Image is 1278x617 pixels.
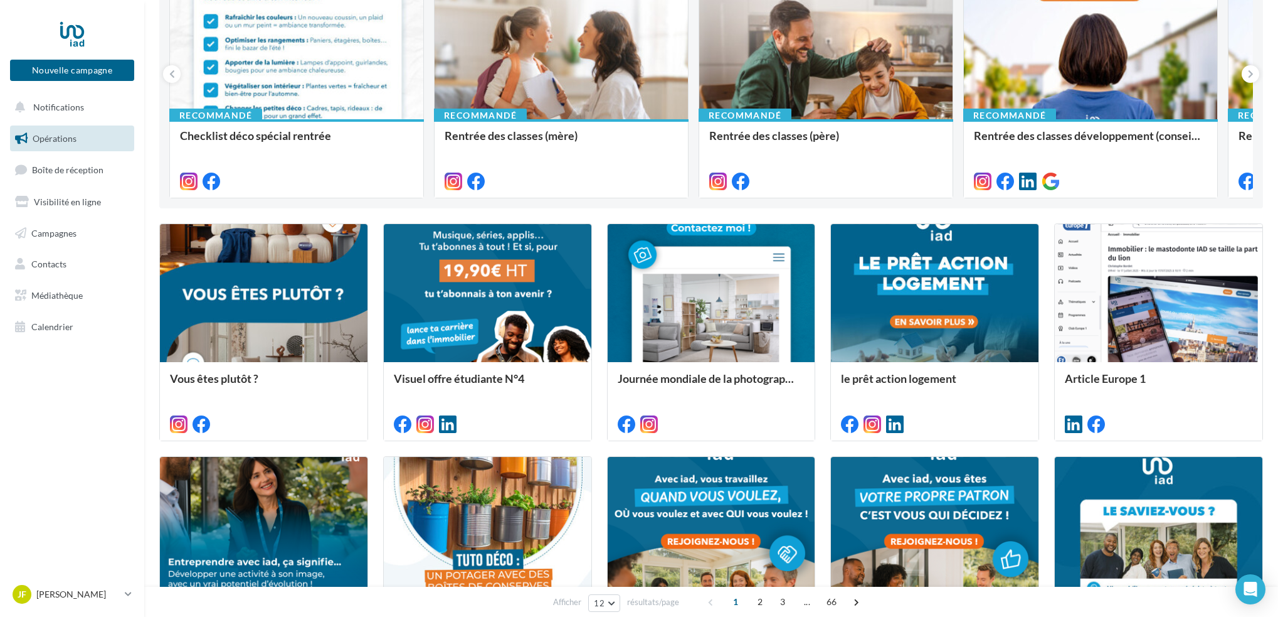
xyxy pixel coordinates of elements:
span: 1 [726,592,746,612]
a: Médiathèque [8,282,137,309]
div: Article Europe 1 [1065,372,1252,397]
div: Recommandé [699,109,791,122]
span: Afficher [553,596,581,608]
span: Notifications [33,102,84,112]
span: 2 [750,592,770,612]
span: Boîte de réception [32,164,103,175]
div: Journée mondiale de la photographie [618,372,805,397]
div: Rentrée des classes (mère) [445,129,678,154]
div: Recommandé [169,109,262,122]
a: JF [PERSON_NAME] [10,582,134,606]
span: Calendrier [31,321,73,332]
span: Opérations [33,133,77,144]
span: Médiathèque [31,290,83,301]
span: 12 [594,598,605,608]
div: Vous êtes plutôt ? [170,372,357,397]
div: Visuel offre étudiante N°4 [394,372,581,397]
span: ... [797,592,817,612]
div: le prêt action logement [841,372,1028,397]
button: Notifications [8,94,132,121]
a: Boîte de réception [8,156,137,183]
span: 66 [821,592,842,612]
a: Campagnes [8,220,137,247]
p: [PERSON_NAME] [36,588,120,601]
span: Contacts [31,259,66,269]
div: Recommandé [963,109,1056,122]
button: 12 [588,594,620,612]
div: Rentrée des classes (père) [709,129,943,154]
button: Nouvelle campagne [10,60,134,81]
span: résultats/page [627,596,679,608]
div: Open Intercom Messenger [1235,574,1265,604]
a: Calendrier [8,314,137,340]
div: Checklist déco spécial rentrée [180,129,413,154]
div: Recommandé [434,109,527,122]
div: Rentrée des classes développement (conseillère) [974,129,1207,154]
a: Contacts [8,251,137,277]
span: 3 [773,592,793,612]
span: Campagnes [31,227,77,238]
a: Opérations [8,126,137,152]
a: Visibilité en ligne [8,189,137,215]
span: Visibilité en ligne [34,196,101,207]
span: JF [18,588,26,601]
